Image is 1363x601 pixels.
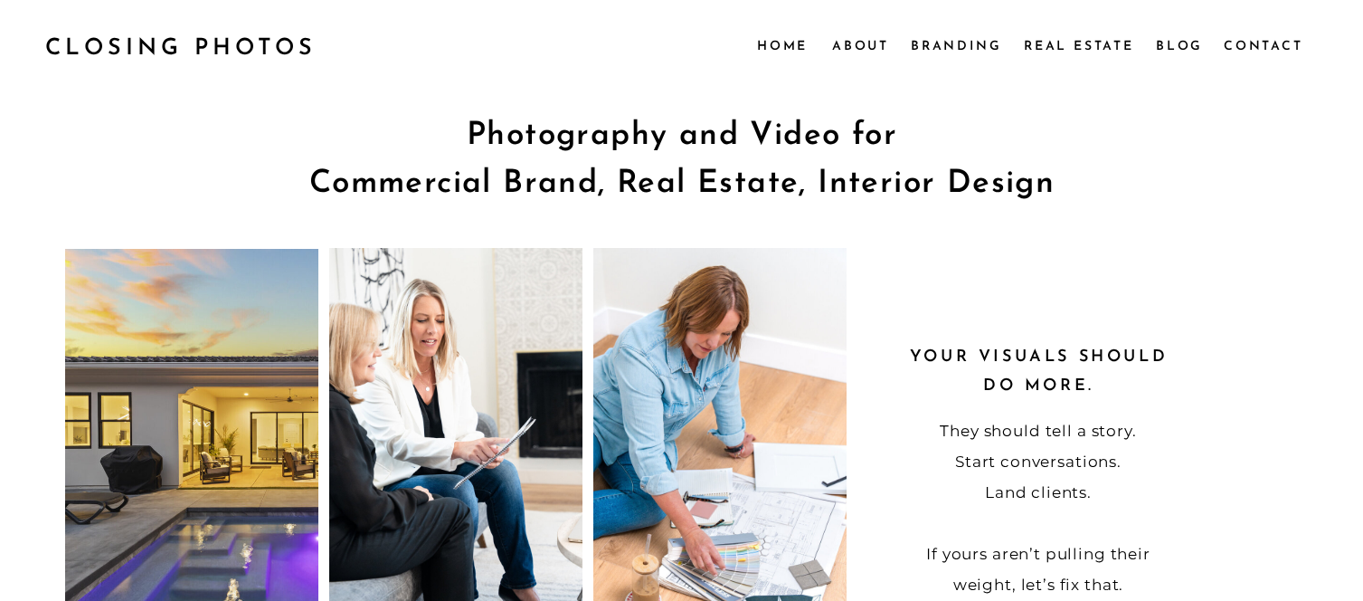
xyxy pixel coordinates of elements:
a: Branding [911,35,1003,55]
a: Blog [1156,35,1205,55]
h1: Photography and Video for Commercial Brand, Real Estate, Interior Design [139,113,1226,214]
a: About [832,35,887,55]
a: CLOSING PHOTOS [45,28,333,62]
a: Contact [1224,35,1301,55]
h2: Your visuals should do more. [906,343,1172,399]
a: Real Estate [1024,35,1138,55]
a: Home [757,35,808,55]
